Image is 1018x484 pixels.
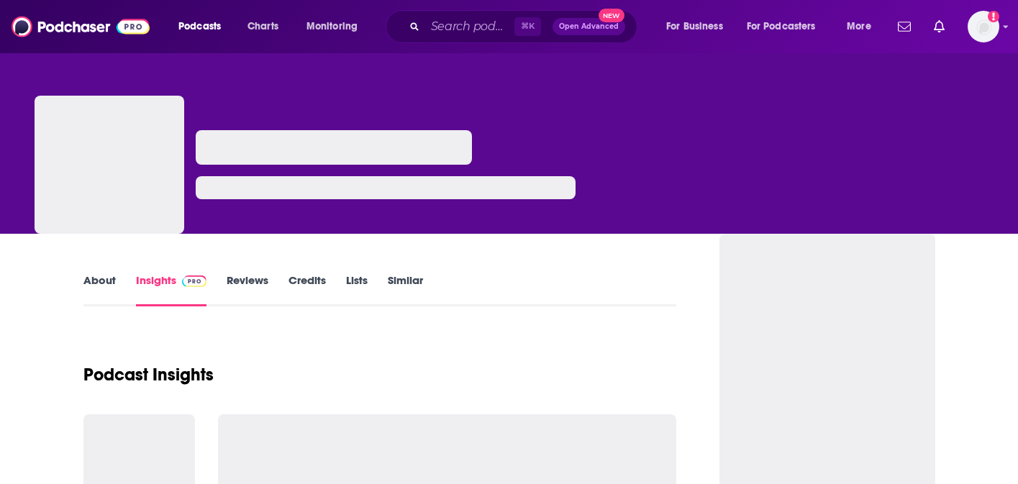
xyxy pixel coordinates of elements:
span: More [847,17,871,37]
a: Credits [288,273,326,306]
button: open menu [837,15,889,38]
a: Lists [346,273,368,306]
a: Charts [238,15,287,38]
a: Reviews [227,273,268,306]
span: New [599,9,624,22]
button: Show profile menu [968,11,999,42]
button: open menu [168,15,240,38]
img: Podchaser Pro [182,275,207,287]
img: Podchaser - Follow, Share and Rate Podcasts [12,13,150,40]
button: Open AdvancedNew [553,18,625,35]
span: Podcasts [178,17,221,37]
h1: Podcast Insights [83,364,214,385]
span: For Business [666,17,723,37]
span: For Podcasters [747,17,816,37]
a: Similar [388,273,423,306]
div: Search podcasts, credits, & more... [399,10,651,43]
img: User Profile [968,11,999,42]
button: open menu [656,15,741,38]
a: About [83,273,116,306]
a: Show notifications dropdown [928,14,950,39]
a: InsightsPodchaser Pro [136,273,207,306]
a: Show notifications dropdown [892,14,917,39]
span: ⌘ K [514,17,541,36]
button: open menu [737,15,837,38]
span: Logged in as ocharlson [968,11,999,42]
span: Open Advanced [559,23,619,30]
svg: Add a profile image [988,11,999,22]
span: Charts [247,17,278,37]
input: Search podcasts, credits, & more... [425,15,514,38]
button: open menu [296,15,376,38]
span: Monitoring [306,17,358,37]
